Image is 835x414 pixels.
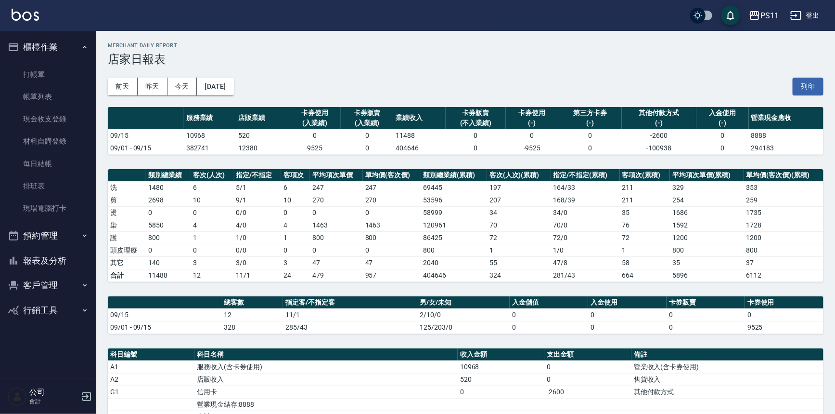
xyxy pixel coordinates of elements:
div: 入金使用 [699,108,746,118]
td: 6 [281,181,310,194]
td: 0 [696,129,749,142]
td: 5896 [670,269,744,281]
a: 打帳單 [4,64,92,86]
a: 排班表 [4,175,92,197]
td: 11488 [393,129,446,142]
td: 285/43 [283,321,417,334]
td: 0 [146,244,191,256]
td: 12380 [236,142,289,154]
td: 329 [670,181,744,194]
td: 0 [146,206,191,219]
td: 2698 [146,194,191,206]
td: 0 [310,206,362,219]
td: 0 [341,129,393,142]
th: 收入金額 [458,348,545,361]
div: 卡券使用 [291,108,338,118]
th: 類別總業績(累積) [421,169,487,182]
th: 科目編號 [108,348,195,361]
td: 4 / 0 [233,219,281,231]
td: 服務收入(含卡券使用) [195,361,458,373]
td: -2600 [622,129,696,142]
td: 0 [191,206,233,219]
td: 324 [487,269,551,281]
a: 帳單列表 [4,86,92,108]
td: 0 [544,373,631,386]
th: 科目名稱 [195,348,458,361]
td: 800 [310,231,362,244]
button: PS11 [745,6,783,26]
th: 指定/不指定 [233,169,281,182]
table: a dense table [108,169,823,282]
td: 800 [670,244,744,256]
td: 1480 [146,181,191,194]
td: 0 [544,361,631,373]
td: 其它 [108,256,146,269]
td: 12 [191,269,233,281]
td: 洗 [108,181,146,194]
th: 客次(人次)(累積) [487,169,551,182]
td: 護 [108,231,146,244]
td: 125/203/0 [417,321,510,334]
td: 信用卡 [195,386,458,398]
td: 店販收入 [195,373,458,386]
td: 800 [146,231,191,244]
td: 211 [620,181,670,194]
button: 客戶管理 [4,273,92,298]
td: 10968 [458,361,545,373]
td: 營業現金結存:8888 [195,398,458,411]
td: 2/10/0 [417,308,510,321]
td: 140 [146,256,191,269]
td: -100938 [622,142,696,154]
td: 3 [191,256,233,269]
td: 1686 [670,206,744,219]
td: 合計 [108,269,146,281]
td: 270 [363,194,421,206]
button: [DATE] [197,78,233,95]
td: 957 [363,269,421,281]
td: 9525 [288,142,341,154]
td: 664 [620,269,670,281]
div: PS11 [760,10,779,22]
td: 270 [310,194,362,206]
button: 前天 [108,78,138,95]
td: 404646 [421,269,487,281]
td: 800 [421,244,487,256]
td: 0 [446,142,506,154]
td: 1735 [744,206,823,219]
th: 卡券販賣 [667,296,745,309]
th: 服務業績 [184,107,236,130]
td: 0 [446,129,506,142]
td: 10968 [184,129,236,142]
td: 頭皮理療 [108,244,146,256]
td: 86425 [421,231,487,244]
th: 備註 [631,348,823,361]
td: 0 [667,308,745,321]
td: 09/01 - 09/15 [108,142,184,154]
td: 72 [487,231,551,244]
th: 入金使用 [588,296,667,309]
td: 254 [670,194,744,206]
th: 平均項次單價 [310,169,362,182]
td: 5 / 1 [233,181,281,194]
td: 120961 [421,219,487,231]
td: A2 [108,373,195,386]
td: 10 [191,194,233,206]
td: 4 [281,219,310,231]
th: 入金儲值 [510,296,588,309]
td: 1728 [744,219,823,231]
td: 247 [310,181,362,194]
td: 55 [487,256,551,269]
td: 53596 [421,194,487,206]
td: 70 [487,219,551,231]
td: 4 [191,219,233,231]
td: 09/01 - 09/15 [108,321,221,334]
td: 207 [487,194,551,206]
td: 259 [744,194,823,206]
a: 每日結帳 [4,153,92,175]
td: 營業收入(含卡券使用) [631,361,823,373]
td: 1463 [310,219,362,231]
td: 1 [191,231,233,244]
td: 09/15 [108,308,221,321]
td: 58 [620,256,670,269]
th: 類別總業績 [146,169,191,182]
